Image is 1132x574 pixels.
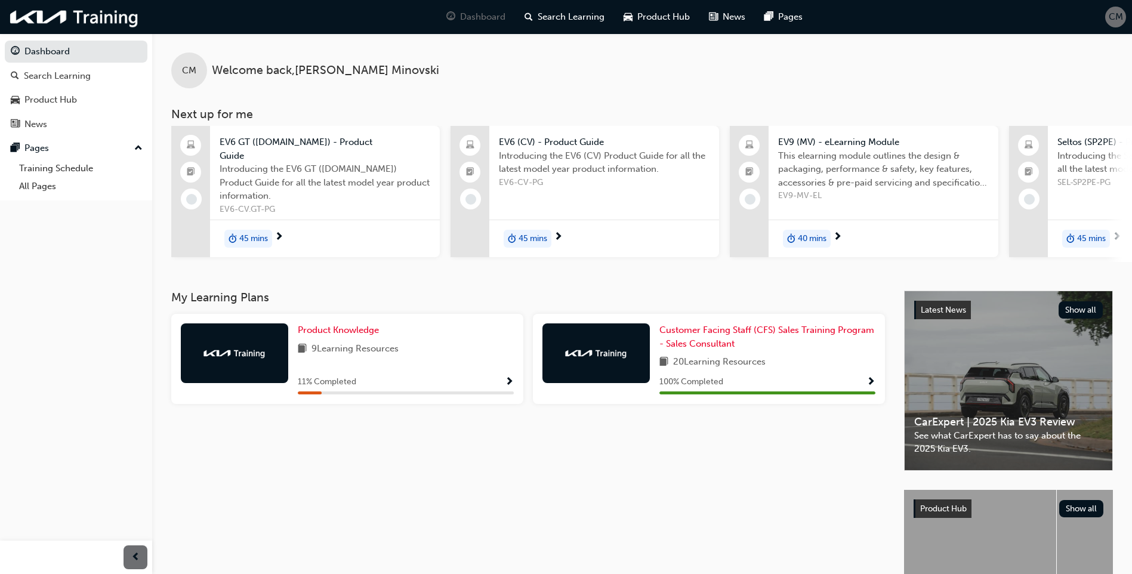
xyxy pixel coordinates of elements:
span: Show Progress [505,377,514,388]
a: news-iconNews [699,5,755,29]
button: Pages [5,137,147,159]
div: Product Hub [24,93,77,107]
span: pages-icon [764,10,773,24]
a: Latest NewsShow all [914,301,1103,320]
span: duration-icon [787,231,795,246]
span: Dashboard [460,10,505,24]
span: guage-icon [446,10,455,24]
span: 45 mins [1077,232,1106,246]
button: Show all [1059,301,1103,319]
span: next-icon [274,232,283,243]
span: prev-icon [131,550,140,565]
span: Introducing the EV6 (CV) Product Guide for all the latest model year product information. [499,149,710,176]
div: News [24,118,47,131]
span: duration-icon [1066,231,1075,246]
span: learningRecordVerb_NONE-icon [465,194,476,205]
span: learningRecordVerb_NONE-icon [745,194,755,205]
span: 40 mins [798,232,826,246]
a: News [5,113,147,135]
img: kia-training [563,347,629,359]
span: laptop-icon [1025,138,1033,153]
span: book-icon [298,342,307,357]
span: 11 % Completed [298,375,356,389]
span: up-icon [134,141,143,156]
span: Customer Facing Staff (CFS) Sales Training Program - Sales Consultant [659,325,874,349]
span: CM [182,64,196,78]
a: guage-iconDashboard [437,5,515,29]
span: CM [1109,10,1123,24]
div: Pages [24,141,49,155]
span: 20 Learning Resources [673,355,766,370]
span: Introducing the EV6 GT ([DOMAIN_NAME]) Product Guide for all the latest model year product inform... [220,162,430,203]
h3: Next up for me [152,107,1132,121]
img: kia-training [6,5,143,29]
span: book-icon [659,355,668,370]
span: Product Hub [637,10,690,24]
a: Product Hub [5,89,147,111]
a: EV9 (MV) - eLearning ModuleThis elearning module outlines the design & packaging, performance & s... [730,126,998,257]
span: Product Knowledge [298,325,379,335]
span: booktick-icon [466,165,474,180]
span: laptop-icon [745,138,754,153]
span: 9 Learning Resources [311,342,399,357]
span: Pages [778,10,803,24]
span: This elearning module outlines the design & packaging, performance & safety, key features, access... [778,149,989,190]
span: Product Hub [920,504,967,514]
span: EV6-CV.GT-PG [220,203,430,217]
a: Dashboard [5,41,147,63]
a: EV6 (CV) - Product GuideIntroducing the EV6 (CV) Product Guide for all the latest model year prod... [451,126,719,257]
span: EV6 (CV) - Product Guide [499,135,710,149]
span: search-icon [525,10,533,24]
span: booktick-icon [745,165,754,180]
span: search-icon [11,71,19,82]
button: CM [1105,7,1126,27]
span: EV9 (MV) - eLearning Module [778,135,989,149]
button: Show all [1059,500,1104,517]
a: Product HubShow all [914,499,1103,519]
span: next-icon [554,232,563,243]
span: duration-icon [229,231,237,246]
a: Search Learning [5,65,147,87]
span: learningRecordVerb_NONE-icon [1024,194,1035,205]
a: EV6 GT ([DOMAIN_NAME]) - Product GuideIntroducing the EV6 GT ([DOMAIN_NAME]) Product Guide for al... [171,126,440,257]
span: EV6-CV-PG [499,176,710,190]
a: search-iconSearch Learning [515,5,614,29]
span: Latest News [921,305,966,315]
span: booktick-icon [1025,165,1033,180]
span: 45 mins [239,232,268,246]
a: Product Knowledge [298,323,384,337]
a: All Pages [14,177,147,196]
span: learningRecordVerb_NONE-icon [186,194,197,205]
span: news-icon [709,10,718,24]
span: laptop-icon [187,138,195,153]
span: booktick-icon [187,165,195,180]
span: Welcome back , [PERSON_NAME] Minovski [212,64,439,78]
span: EV9-MV-EL [778,189,989,203]
a: Latest NewsShow allCarExpert | 2025 Kia EV3 ReviewSee what CarExpert has to say about the 2025 Ki... [904,291,1113,471]
span: News [723,10,745,24]
span: next-icon [833,232,842,243]
span: guage-icon [11,47,20,57]
a: pages-iconPages [755,5,812,29]
button: DashboardSearch LearningProduct HubNews [5,38,147,137]
span: CarExpert | 2025 Kia EV3 Review [914,415,1103,429]
span: See what CarExpert has to say about the 2025 Kia EV3. [914,429,1103,456]
span: pages-icon [11,143,20,154]
span: 100 % Completed [659,375,723,389]
a: car-iconProduct Hub [614,5,699,29]
span: car-icon [624,10,633,24]
span: next-icon [1112,232,1121,243]
a: Customer Facing Staff (CFS) Sales Training Program - Sales Consultant [659,323,875,350]
button: Show Progress [866,375,875,390]
span: Show Progress [866,377,875,388]
img: kia-training [202,347,267,359]
span: laptop-icon [466,138,474,153]
h3: My Learning Plans [171,291,885,304]
span: news-icon [11,119,20,130]
a: Training Schedule [14,159,147,178]
span: car-icon [11,95,20,106]
span: duration-icon [508,231,516,246]
div: Search Learning [24,69,91,83]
